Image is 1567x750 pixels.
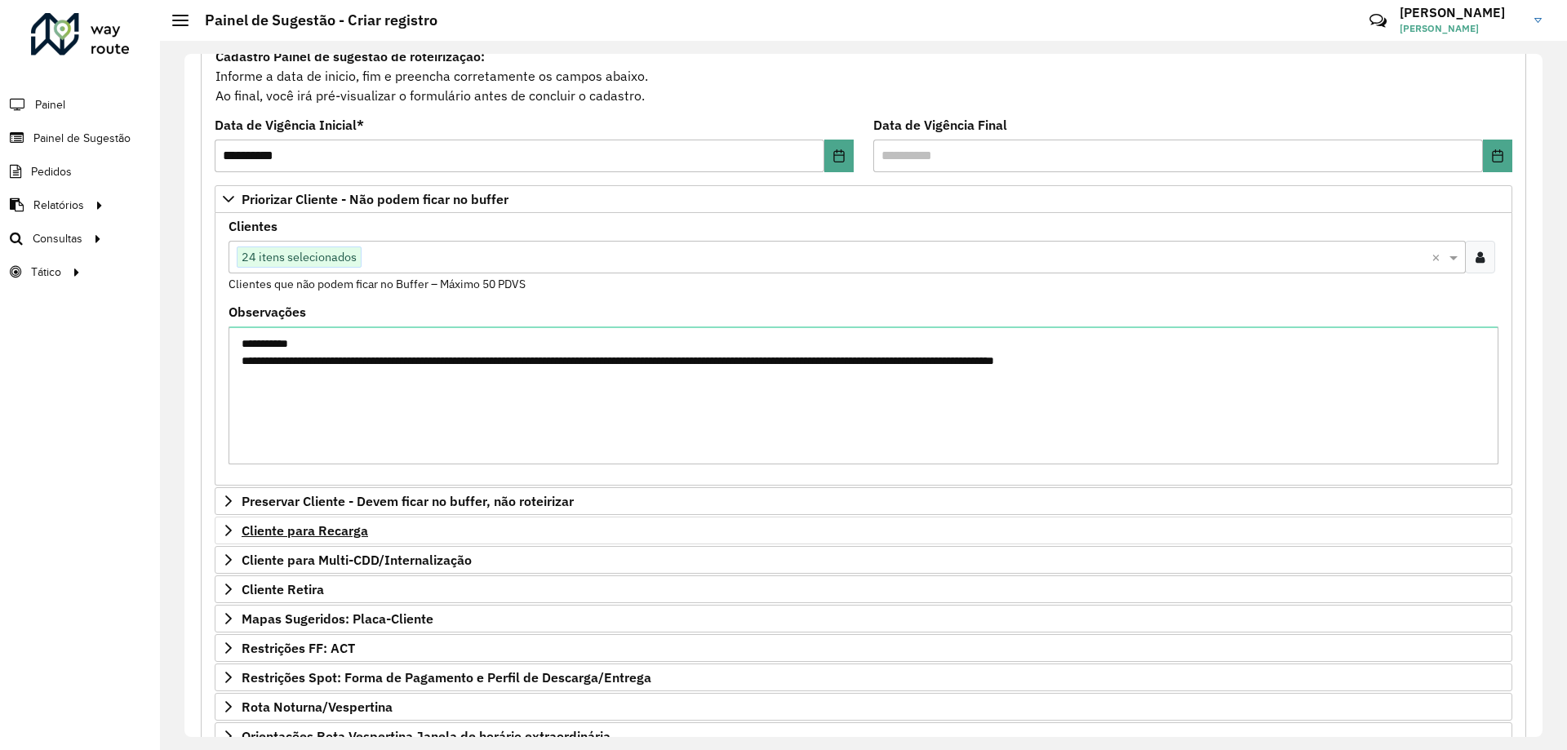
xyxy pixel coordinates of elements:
[242,700,393,713] span: Rota Noturna/Vespertina
[33,130,131,147] span: Painel de Sugestão
[31,264,61,281] span: Tático
[215,46,1512,106] div: Informe a data de inicio, fim e preencha corretamente os campos abaixo. Ao final, você irá pré-vi...
[215,115,364,135] label: Data de Vigência Inicial
[1432,247,1445,267] span: Clear all
[1361,3,1396,38] a: Contato Rápido
[242,193,508,206] span: Priorizar Cliente - Não podem ficar no buffer
[229,277,526,291] small: Clientes que não podem ficar no Buffer – Máximo 50 PDVS
[237,247,361,267] span: 24 itens selecionados
[229,302,306,322] label: Observações
[33,197,84,214] span: Relatórios
[824,140,854,172] button: Choose Date
[1400,21,1522,36] span: [PERSON_NAME]
[242,671,651,684] span: Restrições Spot: Forma de Pagamento e Perfil de Descarga/Entrega
[1483,140,1512,172] button: Choose Date
[215,663,1512,691] a: Restrições Spot: Forma de Pagamento e Perfil de Descarga/Entrega
[189,11,437,29] h2: Painel de Sugestão - Criar registro
[1400,5,1522,20] h3: [PERSON_NAME]
[873,115,1007,135] label: Data de Vigência Final
[215,185,1512,213] a: Priorizar Cliente - Não podem ficar no buffer
[215,546,1512,574] a: Cliente para Multi-CDD/Internalização
[242,612,433,625] span: Mapas Sugeridos: Placa-Cliente
[215,575,1512,603] a: Cliente Retira
[242,495,574,508] span: Preservar Cliente - Devem ficar no buffer, não roteirizar
[33,230,82,247] span: Consultas
[242,730,610,743] span: Orientações Rota Vespertina Janela de horário extraordinária
[31,163,72,180] span: Pedidos
[215,213,1512,486] div: Priorizar Cliente - Não podem ficar no buffer
[215,517,1512,544] a: Cliente para Recarga
[242,583,324,596] span: Cliente Retira
[215,487,1512,515] a: Preservar Cliente - Devem ficar no buffer, não roteirizar
[242,553,472,566] span: Cliente para Multi-CDD/Internalização
[215,605,1512,632] a: Mapas Sugeridos: Placa-Cliente
[242,524,368,537] span: Cliente para Recarga
[215,48,485,64] strong: Cadastro Painel de sugestão de roteirização:
[229,216,277,236] label: Clientes
[242,641,355,655] span: Restrições FF: ACT
[215,634,1512,662] a: Restrições FF: ACT
[35,96,65,113] span: Painel
[215,693,1512,721] a: Rota Noturna/Vespertina
[215,722,1512,750] a: Orientações Rota Vespertina Janela de horário extraordinária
